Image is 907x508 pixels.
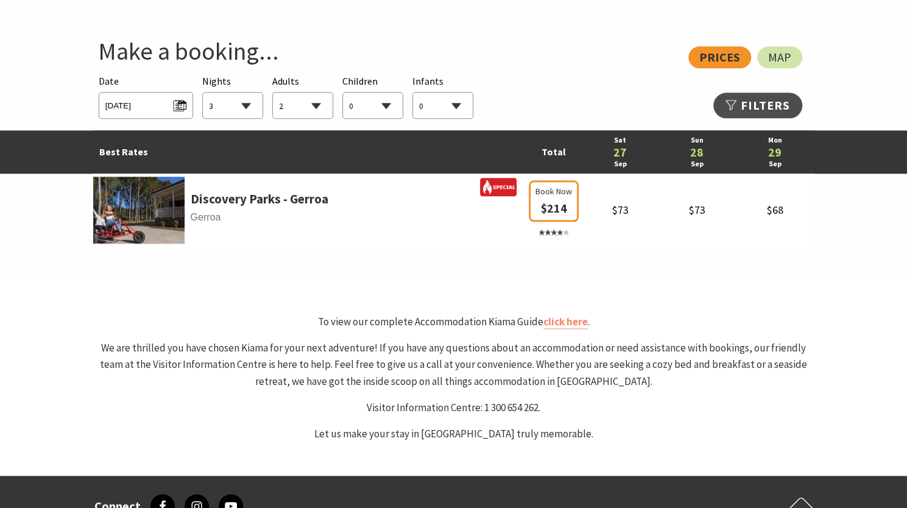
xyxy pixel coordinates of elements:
a: Map [757,46,802,68]
a: Discovery Parks - Gerroa [191,189,328,210]
img: 341233-primary-1e441c39-47ed-43bc-a084-13db65cabecb.jpg [93,177,185,244]
span: $73 [612,203,628,217]
a: click here [543,315,588,329]
span: Adults [272,75,299,87]
td: Best Rates [93,130,526,174]
td: Total [526,130,582,174]
p: We are thrilled you have chosen Kiama for your next adventure! If you have any questions about an... [93,340,814,390]
p: Let us make your stay in [GEOGRAPHIC_DATA] truly memorable. [93,426,814,442]
span: Infants [412,75,443,87]
span: Date [99,75,119,87]
span: Nights [202,74,231,90]
span: $73 [689,203,705,217]
span: $214 [540,200,566,216]
a: Sep [741,158,808,170]
div: Please choose your desired arrival date [99,74,193,119]
span: Map [768,52,791,62]
a: Sat [588,135,652,146]
span: [DATE] [105,96,186,112]
a: Book Now $214 [529,203,579,238]
p: To view our complete Accommodation Kiama Guide . [93,314,814,330]
a: Sep [665,158,729,170]
a: 28 [665,146,729,158]
span: Book Now [535,185,572,198]
span: $68 [766,203,783,217]
p: Visitor Information Centre: 1 300 654 262. [93,400,814,416]
a: Sep [588,158,652,170]
div: Choose a number of nights [202,74,263,119]
a: 29 [741,146,808,158]
a: Sun [665,135,729,146]
span: Gerroa [93,210,526,225]
a: 27 [588,146,652,158]
span: Children [342,75,378,87]
a: Mon [741,135,808,146]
